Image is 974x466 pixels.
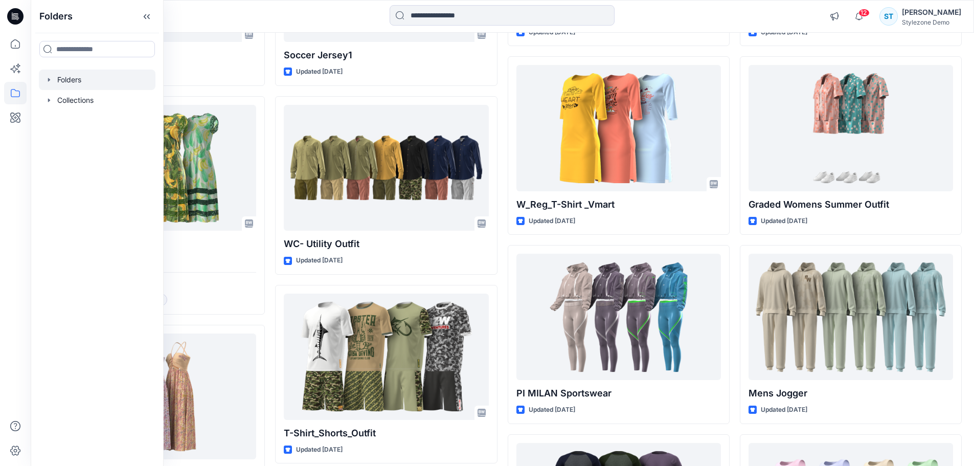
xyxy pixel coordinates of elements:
[902,6,961,18] div: [PERSON_NAME]
[749,65,953,191] a: Graded Womens Summer Outfit
[858,9,870,17] span: 12
[516,254,721,380] a: PI MILAN Sportswear
[761,216,807,227] p: Updated [DATE]
[516,65,721,191] a: W_Reg_T-Shirt _Vmart
[284,426,488,440] p: T-Shirt_Shorts_Outfit
[749,254,953,380] a: Mens Jogger
[296,445,343,455] p: Updated [DATE]
[516,197,721,212] p: W_Reg_T-Shirt _Vmart
[516,386,721,401] p: PI MILAN Sportswear
[529,216,575,227] p: Updated [DATE]
[749,386,953,401] p: Mens Jogger
[284,294,488,420] a: T-Shirt_Shorts_Outfit
[529,405,575,415] p: Updated [DATE]
[284,48,488,62] p: Soccer Jersey1
[761,405,807,415] p: Updated [DATE]
[296,66,343,77] p: Updated [DATE]
[284,105,488,231] a: WC- Utility Outfit
[284,237,488,251] p: WC- Utility Outfit
[879,7,898,26] div: ST
[296,255,343,266] p: Updated [DATE]
[749,197,953,212] p: Graded Womens Summer Outfit
[902,18,961,26] div: Stylezone Demo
